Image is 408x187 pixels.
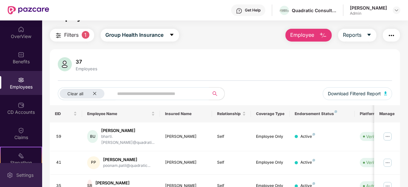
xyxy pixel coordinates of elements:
img: svg+xml;base64,PHN2ZyB4bWxucz0iaHR0cDovL3d3dy53My5vcmcvMjAwMC9zdmciIHdpZHRoPSIyNCIgaGVpZ2h0PSIyNC... [388,32,395,39]
img: svg+xml;base64,PHN2ZyBpZD0iRW1wbG95ZWVzIiB4bWxucz0iaHR0cDovL3d3dy53My5vcmcvMjAwMC9zdmciIHdpZHRoPS... [18,77,24,83]
span: Relationship [217,111,241,116]
div: Verified [366,133,382,140]
div: Stepathon [1,160,42,166]
span: Employee Name [87,111,150,116]
div: poonam.patil@quadratic... [103,163,150,169]
div: 59 [56,134,77,140]
th: Manage [374,105,400,122]
span: Reports [343,31,361,39]
span: caret-down [169,32,174,38]
th: Insured Name [160,105,212,122]
button: search [209,87,225,100]
span: Clear all [67,91,83,96]
img: manageButton [382,158,393,168]
img: svg+xml;base64,PHN2ZyB4bWxucz0iaHR0cDovL3d3dy53My5vcmcvMjAwMC9zdmciIHdpZHRoPSI4IiBoZWlnaHQ9IjgiIH... [335,110,337,113]
div: PP [87,156,100,169]
img: svg+xml;base64,PHN2ZyBpZD0iRHJvcGRvd24tMzJ4MzIiIHhtbG5zPSJodHRwOi8vd3d3LnczLm9yZy8yMDAwL3N2ZyIgd2... [394,8,399,13]
span: Employee [290,31,314,39]
div: BU [87,130,98,143]
img: svg+xml;base64,PHN2ZyB4bWxucz0iaHR0cDovL3d3dy53My5vcmcvMjAwMC9zdmciIHhtbG5zOnhsaW5rPSJodHRwOi8vd3... [58,57,72,71]
img: svg+xml;base64,PHN2ZyBpZD0iQmVuZWZpdHMiIHhtbG5zPSJodHRwOi8vd3d3LnczLm9yZy8yMDAwL3N2ZyIgd2lkdGg9Ij... [18,51,24,58]
button: Download Filtered Report [323,87,392,100]
img: svg+xml;base64,PHN2ZyBpZD0iQ0RfQWNjb3VudHMiIGRhdGEtbmFtZT0iQ0QgQWNjb3VudHMiIHhtbG5zPSJodHRwOi8vd3... [18,102,24,108]
div: [PERSON_NAME] [165,134,207,140]
button: Clear allclose [58,87,116,100]
div: Employee Only [256,160,285,166]
div: 37 [74,58,99,65]
span: caret-down [366,32,372,38]
img: svg+xml;base64,PHN2ZyB4bWxucz0iaHR0cDovL3d3dy53My5vcmcvMjAwMC9zdmciIHhtbG5zOnhsaW5rPSJodHRwOi8vd3... [384,91,387,95]
img: quadratic_consultants_logo_3.png [280,9,289,12]
div: Quadratic Consultants [292,7,336,13]
div: [PERSON_NAME] [350,5,387,11]
div: [PERSON_NAME] [95,180,163,186]
th: EID [50,105,82,122]
img: svg+xml;base64,PHN2ZyB4bWxucz0iaHR0cDovL3d3dy53My5vcmcvMjAwMC9zdmciIHdpZHRoPSI4IiBoZWlnaHQ9IjgiIH... [313,133,315,136]
div: [PERSON_NAME] [165,160,207,166]
div: Active [300,160,315,166]
button: Employee [285,29,332,42]
img: svg+xml;base64,PHN2ZyB4bWxucz0iaHR0cDovL3d3dy53My5vcmcvMjAwMC9zdmciIHdpZHRoPSIyNCIgaGVpZ2h0PSIyNC... [55,32,62,39]
div: Endorsement Status [295,111,349,116]
th: Coverage Type [251,105,290,122]
img: svg+xml;base64,PHN2ZyBpZD0iU2V0dGluZy0yMHgyMCIgeG1sbnM9Imh0dHA6Ly93d3cudzMub3JnLzIwMDAvc3ZnIiB3aW... [7,172,13,178]
div: Self [217,134,246,140]
img: svg+xml;base64,PHN2ZyB4bWxucz0iaHR0cDovL3d3dy53My5vcmcvMjAwMC9zdmciIHdpZHRoPSIyMSIgaGVpZ2h0PSIyMC... [18,152,24,159]
div: Employee Only [256,134,285,140]
img: svg+xml;base64,PHN2ZyB4bWxucz0iaHR0cDovL3d3dy53My5vcmcvMjAwMC9zdmciIHdpZHRoPSI4IiBoZWlnaHQ9IjgiIH... [313,159,315,161]
th: Employee Name [82,105,160,122]
div: Get Help [245,8,261,13]
div: Admin [350,11,387,16]
span: close [93,91,97,96]
span: 1 [82,31,89,39]
button: Reportscaret-down [338,29,376,42]
span: EID [55,111,72,116]
button: Group Health Insurancecaret-down [101,29,179,42]
button: Filters1 [50,29,94,42]
img: svg+xml;base64,PHN2ZyB4bWxucz0iaHR0cDovL3d3dy53My5vcmcvMjAwMC9zdmciIHhtbG5zOnhsaW5rPSJodHRwOi8vd3... [319,32,327,39]
div: Verified [366,159,382,166]
div: [PERSON_NAME] [101,128,155,134]
img: svg+xml;base64,PHN2ZyB4bWxucz0iaHR0cDovL3d3dy53My5vcmcvMjAwMC9zdmciIHdpZHRoPSI4IiBoZWlnaHQ9IjgiIH... [313,182,315,185]
div: bharti.[PERSON_NAME]@quadrati... [101,134,155,146]
div: Platform Status [360,111,395,116]
div: Active [300,134,315,140]
div: [PERSON_NAME] [103,157,150,163]
img: svg+xml;base64,PHN2ZyBpZD0iSG9tZSIgeG1sbnM9Imh0dHA6Ly93d3cudzMub3JnLzIwMDAvc3ZnIiB3aWR0aD0iMjAiIG... [18,26,24,33]
div: Self [217,160,246,166]
div: Employees [74,66,99,71]
div: 41 [56,160,77,166]
span: Group Health Insurance [105,31,163,39]
span: Filters [64,31,79,39]
span: Download Filtered Report [328,90,381,97]
span: search [209,91,221,96]
div: Settings [14,172,35,178]
img: svg+xml;base64,PHN2ZyBpZD0iSGVscC0zMngzMiIgeG1sbnM9Imh0dHA6Ly93d3cudzMub3JnLzIwMDAvc3ZnIiB3aWR0aD... [236,8,242,14]
img: svg+xml;base64,PHN2ZyBpZD0iQ2xhaW0iIHhtbG5zPSJodHRwOi8vd3d3LnczLm9yZy8yMDAwL3N2ZyIgd2lkdGg9IjIwIi... [18,127,24,134]
th: Relationship [212,105,251,122]
img: manageButton [382,131,393,142]
img: New Pazcare Logo [8,6,49,14]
